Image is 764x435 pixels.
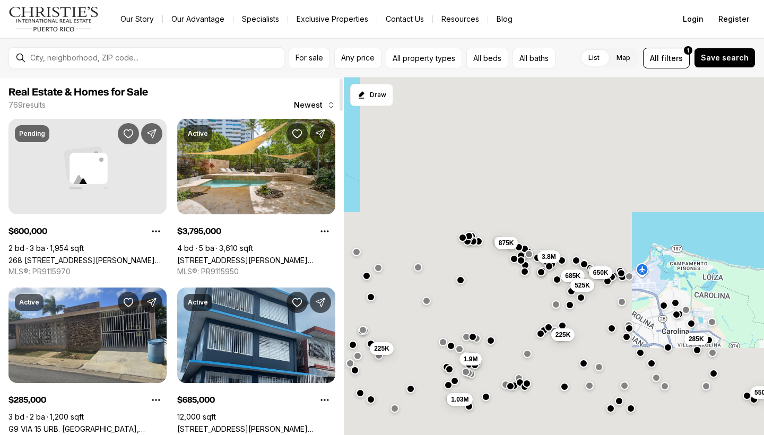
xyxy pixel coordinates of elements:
[233,12,288,27] a: Specialists
[701,54,749,62] span: Save search
[684,333,708,345] button: 285K
[19,129,45,138] p: Pending
[341,54,375,62] span: Any price
[570,279,594,291] button: 525K
[464,355,478,363] span: 1.9M
[683,15,704,23] span: Login
[8,256,167,265] a: 268 AVENIDA JUAN PONCE DE LEON #1402, SAN JUAN PR, 00917
[447,393,473,405] button: 1.03M
[145,221,167,242] button: Property options
[575,281,590,289] span: 525K
[694,48,756,68] button: Save search
[8,424,167,433] a: G9 VIA 15 URB. VILLA FONTANA, CAROLINA PR, 00983
[513,48,555,68] button: All baths
[145,389,167,411] button: Property options
[163,12,233,27] a: Our Advantage
[296,54,323,62] span: For sale
[141,292,162,313] button: Share Property
[350,84,393,106] button: Start drawing
[374,344,389,352] span: 225K
[188,298,208,307] p: Active
[537,250,560,263] button: 3.8M
[712,8,756,30] button: Register
[141,123,162,144] button: Share Property
[310,292,331,313] button: Share Property
[288,94,342,116] button: Newest
[451,395,468,403] span: 1.03M
[661,53,683,64] span: filters
[177,256,335,265] a: 11 MANUEL RODRIGUEZ SERRA ST, SAN JUAN PR, 00907
[488,12,521,27] a: Blog
[177,424,335,433] a: 309 SEGUNDO RUIZ BELVIS ST, SANTURCE PR, 00915
[555,330,571,339] span: 225K
[593,268,609,276] span: 650K
[8,101,46,109] p: 769 results
[676,8,710,30] button: Login
[334,48,381,68] button: Any price
[608,48,639,67] label: Map
[499,238,514,247] span: 875K
[687,46,689,55] span: 1
[589,266,613,279] button: 650K
[286,123,308,144] button: Save Property: 11 MANUEL RODRIGUEZ SERRA ST
[8,87,148,98] span: Real Estate & Homes for Sale
[289,48,330,68] button: For sale
[386,48,462,68] button: All property types
[8,6,99,32] img: logo
[314,221,335,242] button: Property options
[561,269,585,282] button: 685K
[294,101,323,109] span: Newest
[188,129,208,138] p: Active
[377,12,432,27] button: Contact Us
[118,123,139,144] button: Save Property: 268 AVENIDA JUAN PONCE DE LEON #1402
[459,353,482,366] button: 1.9M
[580,48,608,67] label: List
[118,292,139,313] button: Save Property: G9 VIA 15 URB. VILLA FONTANA
[433,12,488,27] a: Resources
[565,272,580,280] span: 685K
[370,342,394,354] button: 225K
[466,48,508,68] button: All beds
[542,253,556,261] span: 3.8M
[643,48,690,68] button: Allfilters1
[310,123,331,144] button: Share Property
[718,15,749,23] span: Register
[288,12,377,27] a: Exclusive Properties
[494,236,518,249] button: 875K
[286,292,308,313] button: Save Property: 309 SEGUNDO RUIZ BELVIS ST
[19,298,39,307] p: Active
[314,389,335,411] button: Property options
[551,328,575,341] button: 225K
[650,53,659,64] span: All
[112,12,162,27] a: Our Story
[689,335,704,343] span: 285K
